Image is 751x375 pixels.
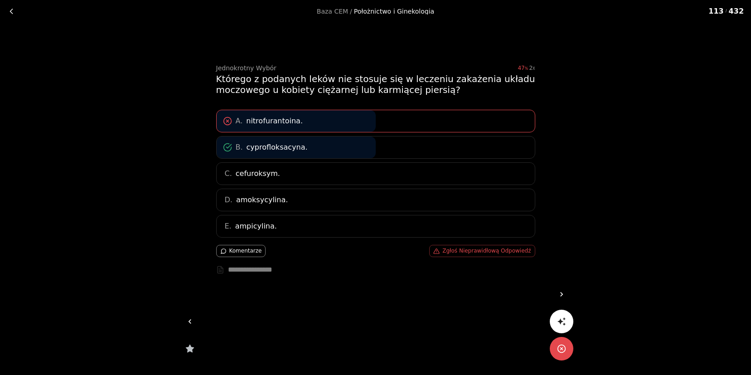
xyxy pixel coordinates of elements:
div: 47% [518,65,535,71]
span: A. [236,116,243,127]
span: E. [225,221,232,232]
span: ampicylina. [235,221,277,232]
div: B.cyprofloksacyna. [216,136,535,159]
div: Którego z podanych leków nie stosuje się w leczeniu zakażenia układu moczowego u kobiety ciężarne... [216,73,535,95]
div: Położnictwo i Ginekologia [354,8,434,15]
span: D. [225,195,233,205]
a: Baza CEM [317,8,348,15]
span: cefuroksym. [236,168,280,179]
span: / [350,8,352,15]
span: nitrofurantoina. [246,116,303,127]
div: A.nitrofurantoina. [216,110,535,132]
div: D.amoksycylina. [216,189,535,211]
div: E.ampicylina. [216,215,535,238]
span: / [726,6,727,17]
div: 2 [529,65,535,71]
span: cyprofloksacyna. [247,142,308,153]
span: B. [236,142,243,153]
span: amoksycylina. [236,195,288,205]
div: Jednokrotny Wybór [216,65,276,71]
span: 47 [518,65,528,71]
div: 113 432 [708,6,747,17]
div: C.cefuroksym. [216,162,535,185]
button: Zgłoś Nieprawidłową Odpowiedź [429,245,535,257]
button: Komentarze [216,245,266,257]
span: C. [225,168,232,179]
